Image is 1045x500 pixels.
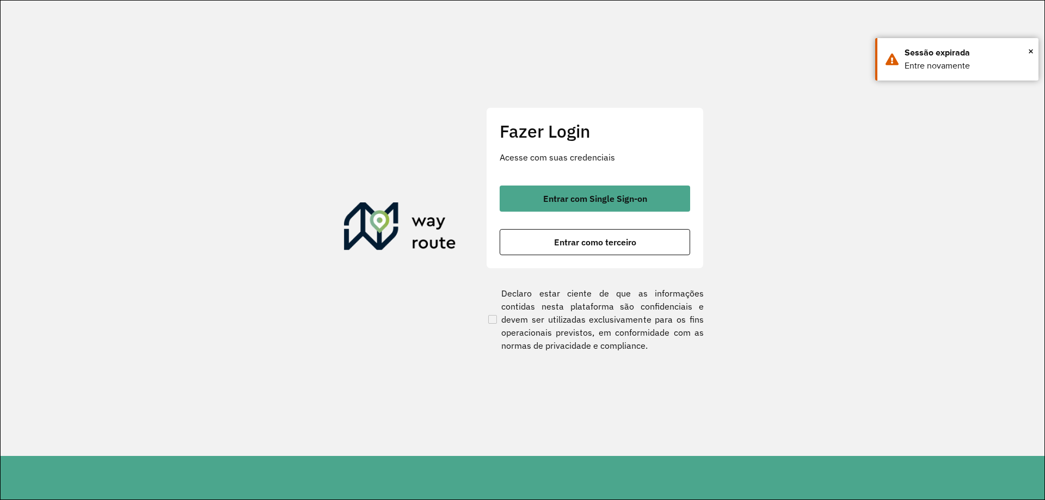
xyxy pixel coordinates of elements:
span: × [1028,43,1034,59]
button: Close [1028,43,1034,59]
h2: Fazer Login [500,121,690,141]
span: Entrar como terceiro [554,238,636,246]
div: Entre novamente [905,59,1030,72]
span: Entrar com Single Sign-on [543,194,647,203]
button: button [500,186,690,212]
div: Sessão expirada [905,46,1030,59]
button: button [500,229,690,255]
label: Declaro estar ciente de que as informações contidas nesta plataforma são confidenciais e devem se... [486,287,704,352]
p: Acesse com suas credenciais [500,151,690,164]
img: Roteirizador AmbevTech [344,202,456,255]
